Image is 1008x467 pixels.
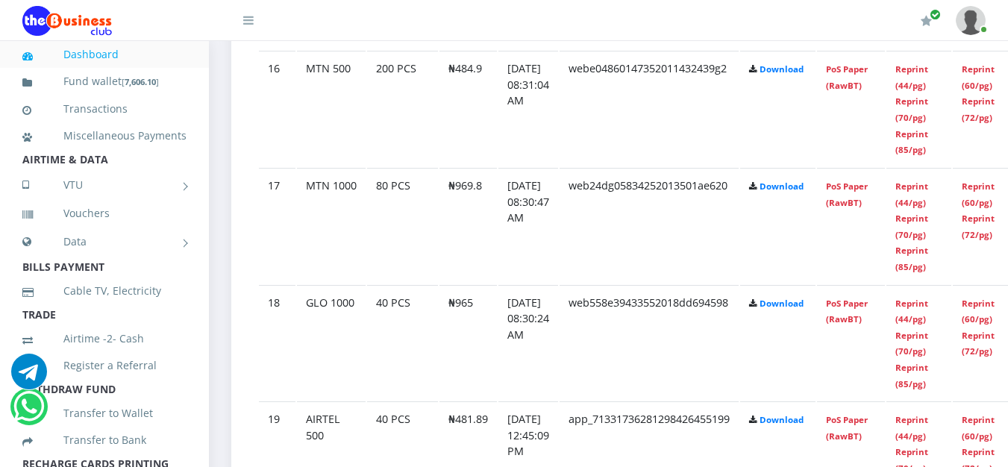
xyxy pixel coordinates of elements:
a: Vouchers [22,196,187,231]
a: Miscellaneous Payments [22,119,187,153]
img: Logo [22,6,112,36]
a: Reprint (60/pg) [962,63,995,91]
a: Reprint (44/pg) [895,63,928,91]
a: Reprint (70/pg) [895,95,928,123]
a: Reprint (44/pg) [895,181,928,208]
a: Chat for support [13,400,44,424]
td: 17 [259,168,295,283]
a: Transfer to Bank [22,423,187,457]
td: [DATE] 08:30:47 AM [498,168,558,283]
a: Reprint (44/pg) [895,298,928,325]
a: Reprint (70/pg) [895,213,928,240]
a: Fund wallet[7,606.10] [22,64,187,99]
a: Reprint (85/pg) [895,128,928,156]
td: MTN 500 [297,51,366,166]
span: Renew/Upgrade Subscription [930,9,941,20]
td: [DATE] 08:30:24 AM [498,285,558,401]
td: 200 PCS [367,51,438,166]
a: Reprint (85/pg) [895,245,928,272]
a: PoS Paper (RawBT) [826,298,868,325]
a: Download [760,298,804,309]
a: Chat for support [11,365,47,389]
a: Reprint (72/pg) [962,213,995,240]
td: 40 PCS [367,285,438,401]
a: Register a Referral [22,348,187,383]
td: web24dg05834252013501ae620 [560,168,739,283]
a: Reprint (85/pg) [895,362,928,389]
td: GLO 1000 [297,285,366,401]
a: VTU [22,166,187,204]
td: [DATE] 08:31:04 AM [498,51,558,166]
i: Renew/Upgrade Subscription [921,15,932,27]
a: Reprint (72/pg) [962,330,995,357]
a: Download [760,63,804,75]
a: PoS Paper (RawBT) [826,63,868,91]
td: 80 PCS [367,168,438,283]
a: Data [22,223,187,260]
td: ₦969.8 [439,168,497,283]
td: 16 [259,51,295,166]
td: 18 [259,285,295,401]
a: Cable TV, Electricity [22,274,187,308]
td: webe04860147352011432439g2 [560,51,739,166]
a: Reprint (44/pg) [895,414,928,442]
a: Dashboard [22,37,187,72]
b: 7,606.10 [125,76,156,87]
a: Airtime -2- Cash [22,322,187,356]
td: ₦965 [439,285,497,401]
td: MTN 1000 [297,168,366,283]
td: web558e39433552018dd694598 [560,285,739,401]
a: PoS Paper (RawBT) [826,181,868,208]
a: Reprint (60/pg) [962,298,995,325]
a: Transactions [22,92,187,126]
a: Reprint (72/pg) [962,95,995,123]
small: [ ] [122,76,159,87]
a: Reprint (70/pg) [895,330,928,357]
a: Reprint (60/pg) [962,414,995,442]
a: Reprint (60/pg) [962,181,995,208]
a: PoS Paper (RawBT) [826,414,868,442]
img: User [956,6,986,35]
a: Transfer to Wallet [22,396,187,430]
td: ₦484.9 [439,51,497,166]
a: Download [760,414,804,425]
a: Download [760,181,804,192]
